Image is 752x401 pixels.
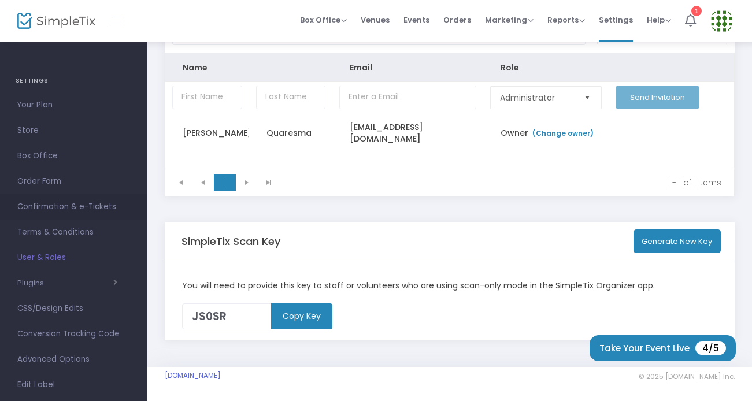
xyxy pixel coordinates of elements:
[165,371,221,380] a: [DOMAIN_NAME]
[17,225,130,240] span: Terms & Conditions
[17,98,130,113] span: Your Plan
[176,280,724,292] div: You will need to provide this key to staff or volunteers who are using scan-only mode in the Simp...
[17,148,130,164] span: Box Office
[339,86,476,109] input: Enter a Email
[579,87,595,109] button: Select
[271,303,332,329] m-button: Copy Key
[256,86,326,109] input: Last Name
[165,53,249,82] th: Name
[17,377,130,392] span: Edit Label
[647,14,671,25] span: Help
[634,229,721,253] button: Generate New Key
[695,341,726,355] span: 4/5
[17,250,130,265] span: User & Roles
[332,113,483,153] td: [EMAIL_ADDRESS][DOMAIN_NAME]
[485,14,534,25] span: Marketing
[17,301,130,316] span: CSS/Design Edits
[172,86,242,109] input: First Name
[332,53,483,82] th: Email
[501,127,597,139] span: Owner
[547,14,585,25] span: Reports
[17,326,130,341] span: Conversion Tracking Code
[590,335,736,361] button: Take Your Event Live4/5
[17,279,117,288] button: Plugins
[483,53,609,82] th: Role
[531,128,594,138] a: (Change owner)
[214,174,236,191] span: Page 1
[639,372,735,381] span: © 2025 [DOMAIN_NAME] Inc.
[300,14,347,25] span: Box Office
[181,235,280,248] h5: SimpleTix Scan Key
[17,199,130,214] span: Confirmation & e-Tickets
[599,5,633,35] span: Settings
[500,92,573,103] span: Administrator
[16,69,132,92] h4: SETTINGS
[403,5,429,35] span: Events
[288,177,721,188] kendo-pager-info: 1 - 1 of 1 items
[249,113,333,153] td: Quaresma
[17,352,130,367] span: Advanced Options
[691,6,702,16] div: 1
[361,5,390,35] span: Venues
[165,113,249,153] td: [PERSON_NAME]
[443,5,471,35] span: Orders
[165,53,734,169] div: Data table
[17,174,130,189] span: Order Form
[17,123,130,138] span: Store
